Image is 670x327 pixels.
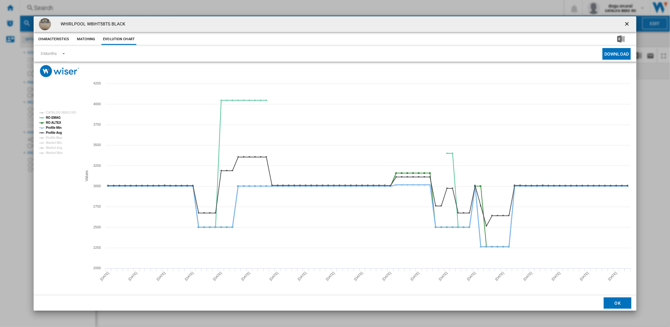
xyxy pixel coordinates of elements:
[438,271,448,281] tspan: [DATE]
[607,34,635,45] button: Download in Excel
[93,81,101,85] tspan: 4250
[184,271,194,281] tspan: [DATE]
[621,18,634,30] button: getI18NText('BUTTONS.CLOSE_DIALOG')
[39,18,51,30] img: 8003437641466_1_7a6e87c5.jpg
[607,271,618,281] tspan: [DATE]
[156,271,166,281] tspan: [DATE]
[624,21,631,28] ng-md-icon: getI18NText('BUTTONS.CLOSE_DIALOG')
[37,34,71,45] button: Characteristics
[269,271,279,281] tspan: [DATE]
[551,271,561,281] tspan: [DATE]
[523,271,533,281] tspan: [DATE]
[57,21,126,27] h4: WHIRLPOOL W8IHT58TS BLACK
[46,151,63,155] tspan: Market Max
[99,271,110,281] tspan: [DATE]
[46,141,62,144] tspan: Market Min
[93,246,101,249] tspan: 2250
[46,131,62,134] tspan: Profile Avg
[40,65,79,77] img: logo_wiser_300x94.png
[93,143,101,147] tspan: 3500
[602,48,631,60] button: Download
[494,271,505,281] tspan: [DATE]
[466,271,477,281] tspan: [DATE]
[604,297,631,308] button: OK
[212,271,222,281] tspan: [DATE]
[128,271,138,281] tspan: [DATE]
[617,35,625,43] img: excel-24x24.png
[84,171,89,182] tspan: Values
[93,266,101,270] tspan: 2000
[93,204,101,208] tspan: 2750
[46,121,61,124] tspan: RO ALTEX
[93,225,101,229] tspan: 2500
[240,271,251,281] tspan: [DATE]
[93,102,101,106] tspan: 4000
[46,111,76,114] tspan: CATALOG BEKO RO
[72,34,100,45] button: Matching
[41,51,57,56] div: 3 Months
[101,34,136,45] button: Evolution chart
[325,271,335,281] tspan: [DATE]
[579,271,589,281] tspan: [DATE]
[46,116,61,119] tspan: RO EMAG
[297,271,307,281] tspan: [DATE]
[410,271,420,281] tspan: [DATE]
[381,271,392,281] tspan: [DATE]
[46,126,62,129] tspan: Profile Min
[46,146,62,150] tspan: Market Avg
[46,136,63,139] tspan: Profile Max
[93,123,101,126] tspan: 3750
[34,16,637,311] md-dialog: Product popup
[93,164,101,167] tspan: 3250
[93,184,101,188] tspan: 3000
[353,271,364,281] tspan: [DATE]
